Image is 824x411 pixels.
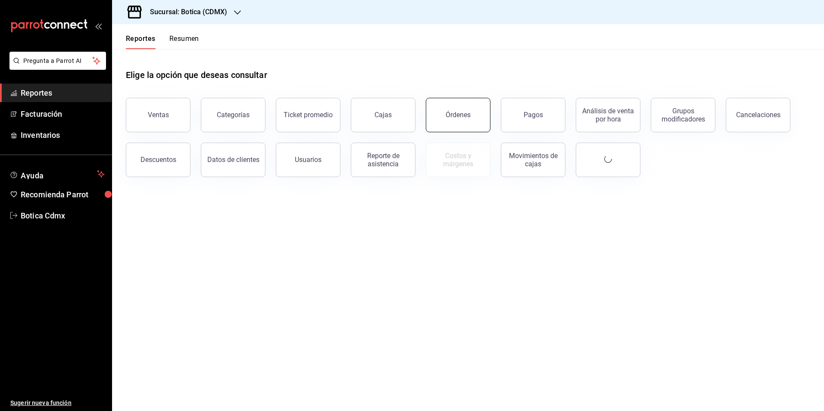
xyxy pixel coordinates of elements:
[21,108,105,120] span: Facturación
[140,156,176,164] div: Descuentos
[21,129,105,141] span: Inventarios
[126,34,156,49] button: Reportes
[284,111,333,119] div: Ticket promedio
[276,98,340,132] button: Ticket promedio
[581,107,635,123] div: Análisis de venta por hora
[431,152,485,168] div: Costos y márgenes
[351,98,415,132] a: Cajas
[201,143,265,177] button: Datos de clientes
[126,34,199,49] div: navigation tabs
[576,98,640,132] button: Análisis de venta por hora
[351,143,415,177] button: Reporte de asistencia
[148,111,169,119] div: Ventas
[21,189,105,200] span: Recomienda Parrot
[651,98,715,132] button: Grupos modificadores
[375,110,392,120] div: Cajas
[446,111,471,119] div: Órdenes
[126,68,267,81] h1: Elige la opción que deseas consultar
[295,156,321,164] div: Usuarios
[426,98,490,132] button: Órdenes
[21,169,94,179] span: Ayuda
[23,56,93,65] span: Pregunta a Parrot AI
[501,98,565,132] button: Pagos
[726,98,790,132] button: Cancelaciones
[21,210,105,221] span: Botica Cdmx
[10,399,105,408] span: Sugerir nueva función
[217,111,250,119] div: Categorías
[356,152,410,168] div: Reporte de asistencia
[506,152,560,168] div: Movimientos de cajas
[126,98,190,132] button: Ventas
[276,143,340,177] button: Usuarios
[736,111,780,119] div: Cancelaciones
[169,34,199,49] button: Resumen
[524,111,543,119] div: Pagos
[501,143,565,177] button: Movimientos de cajas
[426,143,490,177] button: Contrata inventarios para ver este reporte
[21,87,105,99] span: Reportes
[207,156,259,164] div: Datos de clientes
[95,22,102,29] button: open_drawer_menu
[656,107,710,123] div: Grupos modificadores
[143,7,227,17] h3: Sucursal: Botica (CDMX)
[201,98,265,132] button: Categorías
[9,52,106,70] button: Pregunta a Parrot AI
[6,62,106,72] a: Pregunta a Parrot AI
[126,143,190,177] button: Descuentos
